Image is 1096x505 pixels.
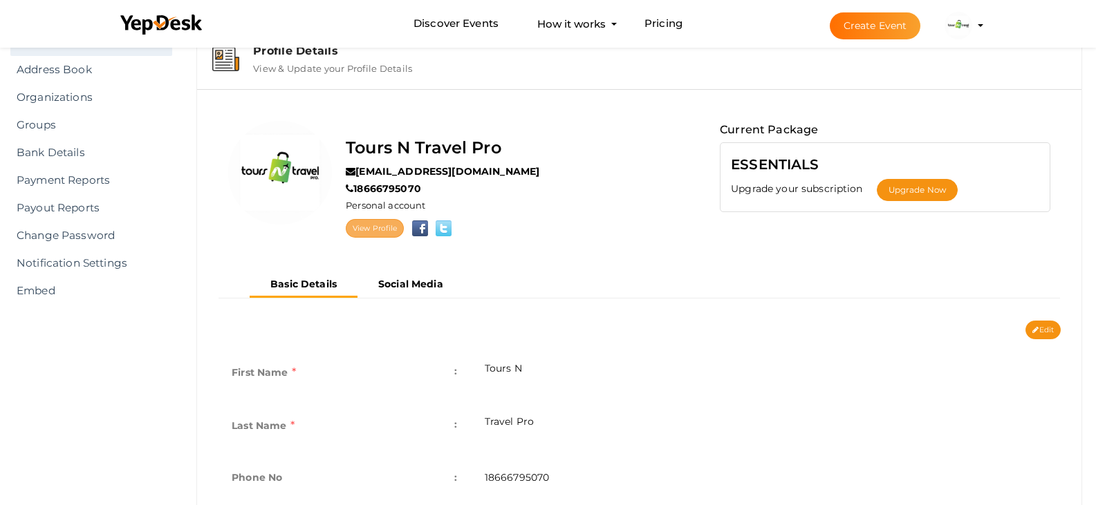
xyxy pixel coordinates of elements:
[10,222,172,249] a: Change Password
[407,220,428,236] img: facebook.png
[378,278,443,290] b: Social Media
[357,273,464,296] button: Social Media
[1025,321,1061,339] button: Edit
[10,194,172,222] a: Payout Reports
[10,277,172,305] a: Embed
[830,12,921,39] button: Create Event
[431,220,456,236] img: twitter.png
[731,153,819,175] label: ESSENTIALS
[945,12,972,39] img: YSPAI8QL_small.png
[10,111,172,139] a: Groups
[471,454,1061,504] td: 18666795070
[346,199,425,212] label: Personal account
[232,361,296,383] label: First Name
[346,219,404,238] a: View Profile
[253,44,1066,57] div: Profile Details
[212,47,239,71] img: event-details.svg
[270,278,337,290] b: Basic Details
[204,64,1075,77] a: Profile Details View & Update your Profile Details
[10,249,172,277] a: Notification Settings
[228,121,332,225] img: YSPAI8QL_normal.png
[250,273,357,298] button: Basic Details
[471,401,1061,454] td: Travel Pro
[471,347,1061,401] td: Tours N
[720,121,818,139] label: Current Package
[10,56,172,84] a: Address Book
[10,139,172,166] a: Bank Details
[644,11,682,37] a: Pricing
[533,11,610,37] button: How it works
[346,135,501,161] label: Tours N Travel Pro
[454,468,457,487] span: :
[454,361,457,381] span: :
[10,166,172,194] a: Payment Reports
[232,468,282,487] label: Phone No
[454,415,457,434] span: :
[10,84,172,111] a: Organizations
[877,179,958,201] button: Upgrade Now
[346,182,421,196] label: 18666795070
[253,57,412,74] label: View & Update your Profile Details
[232,415,295,437] label: Last Name
[414,11,499,37] a: Discover Events
[346,164,539,178] label: [EMAIL_ADDRESS][DOMAIN_NAME]
[731,182,877,196] label: Upgrade your subscription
